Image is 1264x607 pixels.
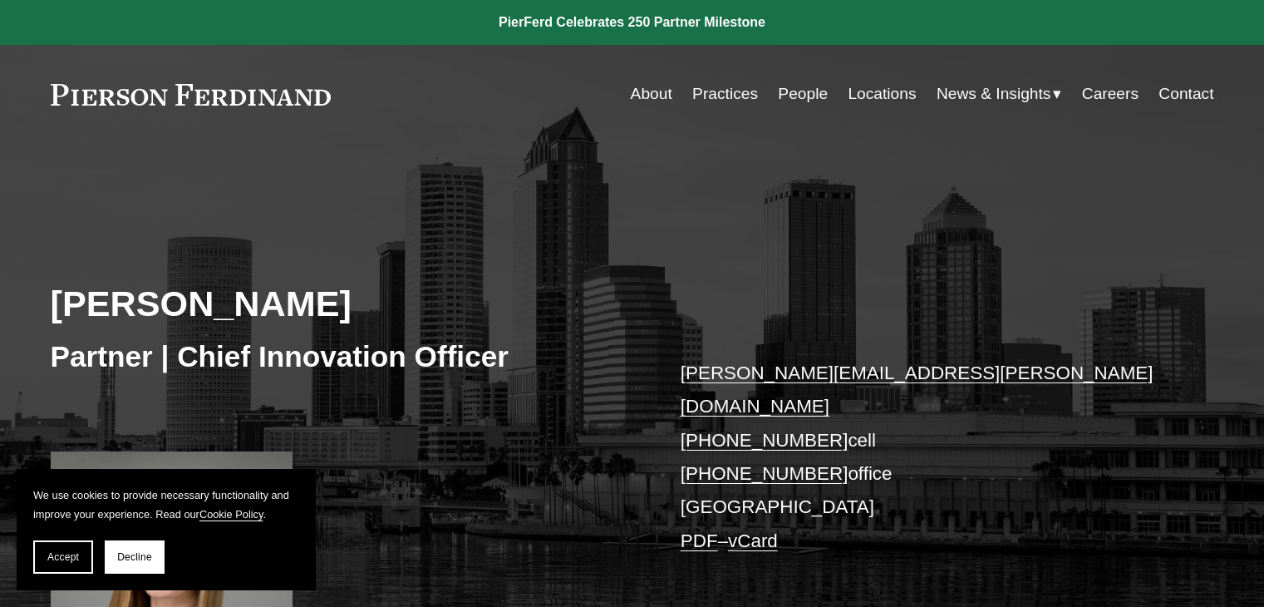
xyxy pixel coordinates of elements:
button: Accept [33,540,93,574]
span: Decline [117,551,152,563]
section: Cookie banner [17,469,316,590]
a: folder dropdown [937,78,1062,110]
a: [PHONE_NUMBER] [681,463,848,484]
button: Decline [105,540,165,574]
p: cell office [GEOGRAPHIC_DATA] – [681,357,1165,558]
a: [PERSON_NAME][EMAIL_ADDRESS][PERSON_NAME][DOMAIN_NAME] [681,363,1153,417]
a: Practices [692,78,758,110]
a: Careers [1082,78,1139,110]
a: People [778,78,828,110]
a: PDF [681,531,718,551]
a: [PHONE_NUMBER] [681,430,848,451]
h2: [PERSON_NAME] [51,282,632,325]
a: vCard [728,531,778,551]
a: Locations [848,78,916,110]
span: News & Insights [937,80,1051,109]
p: We use cookies to provide necessary functionality and improve your experience. Read our . [33,486,299,524]
a: Cookie Policy [199,508,263,521]
a: Contact [1158,78,1213,110]
span: Accept [47,551,79,563]
h3: Partner | Chief Innovation Officer [51,338,632,375]
a: About [631,78,672,110]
